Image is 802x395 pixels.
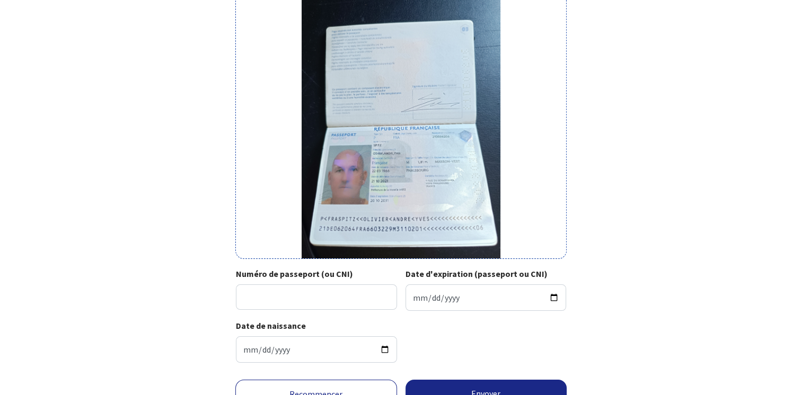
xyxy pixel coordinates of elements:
strong: Date d'expiration (passeport ou CNI) [406,268,548,279]
strong: Date de naissance [236,320,306,331]
strong: Numéro de passeport (ou CNI) [236,268,353,279]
